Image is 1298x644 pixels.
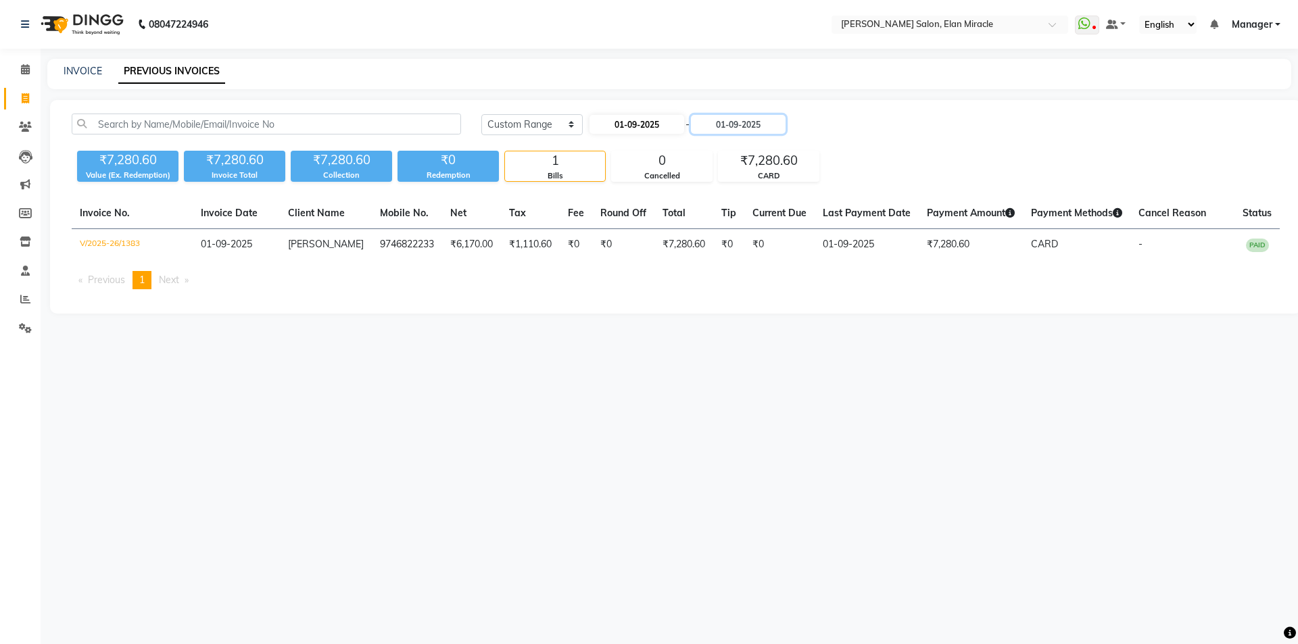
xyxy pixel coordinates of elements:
[291,170,392,181] div: Collection
[600,207,646,219] span: Round Off
[72,229,193,261] td: V/2025-26/1383
[560,229,592,261] td: ₹0
[744,229,815,261] td: ₹0
[612,170,712,182] div: Cancelled
[719,151,819,170] div: ₹7,280.60
[291,151,392,170] div: ₹7,280.60
[509,207,526,219] span: Tax
[201,207,258,219] span: Invoice Date
[919,229,1023,261] td: ₹7,280.60
[568,207,584,219] span: Fee
[719,170,819,182] div: CARD
[288,238,364,250] span: [PERSON_NAME]
[398,170,499,181] div: Redemption
[505,170,605,182] div: Bills
[184,170,285,181] div: Invoice Total
[64,65,102,77] a: INVOICE
[752,207,807,219] span: Current Due
[184,151,285,170] div: ₹7,280.60
[1031,207,1122,219] span: Payment Methods
[149,5,208,43] b: 08047224946
[505,151,605,170] div: 1
[590,115,684,134] input: Start Date
[1232,18,1272,32] span: Manager
[450,207,466,219] span: Net
[592,229,654,261] td: ₹0
[34,5,127,43] img: logo
[288,207,345,219] span: Client Name
[713,229,744,261] td: ₹0
[442,229,501,261] td: ₹6,170.00
[118,59,225,84] a: PREVIOUS INVOICES
[815,229,919,261] td: 01-09-2025
[1031,238,1058,250] span: CARD
[1138,207,1206,219] span: Cancel Reason
[372,229,442,261] td: 9746822233
[721,207,736,219] span: Tip
[80,207,130,219] span: Invoice No.
[398,151,499,170] div: ₹0
[1138,238,1143,250] span: -
[72,114,461,134] input: Search by Name/Mobile/Email/Invoice No
[88,274,125,286] span: Previous
[691,115,786,134] input: End Date
[77,170,178,181] div: Value (Ex. Redemption)
[159,274,179,286] span: Next
[380,207,429,219] span: Mobile No.
[1243,207,1272,219] span: Status
[1246,239,1269,252] span: PAID
[501,229,560,261] td: ₹1,110.60
[612,151,712,170] div: 0
[77,151,178,170] div: ₹7,280.60
[927,207,1015,219] span: Payment Amount
[663,207,686,219] span: Total
[201,238,252,250] span: 01-09-2025
[72,271,1280,289] nav: Pagination
[823,207,911,219] span: Last Payment Date
[654,229,713,261] td: ₹7,280.60
[139,274,145,286] span: 1
[686,118,690,132] span: -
